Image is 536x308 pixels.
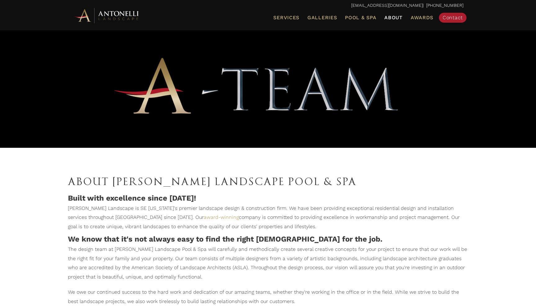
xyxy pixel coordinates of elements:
[384,15,403,20] span: About
[307,15,337,20] span: Galleries
[439,13,467,23] a: Contact
[305,14,339,22] a: Galleries
[73,2,463,10] p: | [PHONE_NUMBER]
[68,234,468,245] h4: We know that it's not always easy to find the right [DEMOGRAPHIC_DATA] for the job.
[342,14,379,22] a: Pool & Spa
[411,15,433,20] span: Awards
[68,173,468,190] h1: About [PERSON_NAME] Landscape Pool & Spa
[204,214,239,220] a: award-winning
[351,3,423,8] a: [EMAIL_ADDRESS][DOMAIN_NAME]
[271,14,302,22] a: Services
[68,245,468,284] p: The design team at [PERSON_NAME] Landscape Pool & Spa will carefully and methodically create seve...
[382,14,405,22] a: About
[273,15,299,20] span: Services
[68,193,468,204] h4: Built with excellence since [DATE]!
[73,7,141,24] img: Antonelli Horizontal Logo
[443,15,463,20] span: Contact
[345,15,376,20] span: Pool & Spa
[408,14,436,22] a: Awards
[68,204,468,234] p: [PERSON_NAME] Landscape is SE [US_STATE]'s premier landscape design & construction firm. We have ...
